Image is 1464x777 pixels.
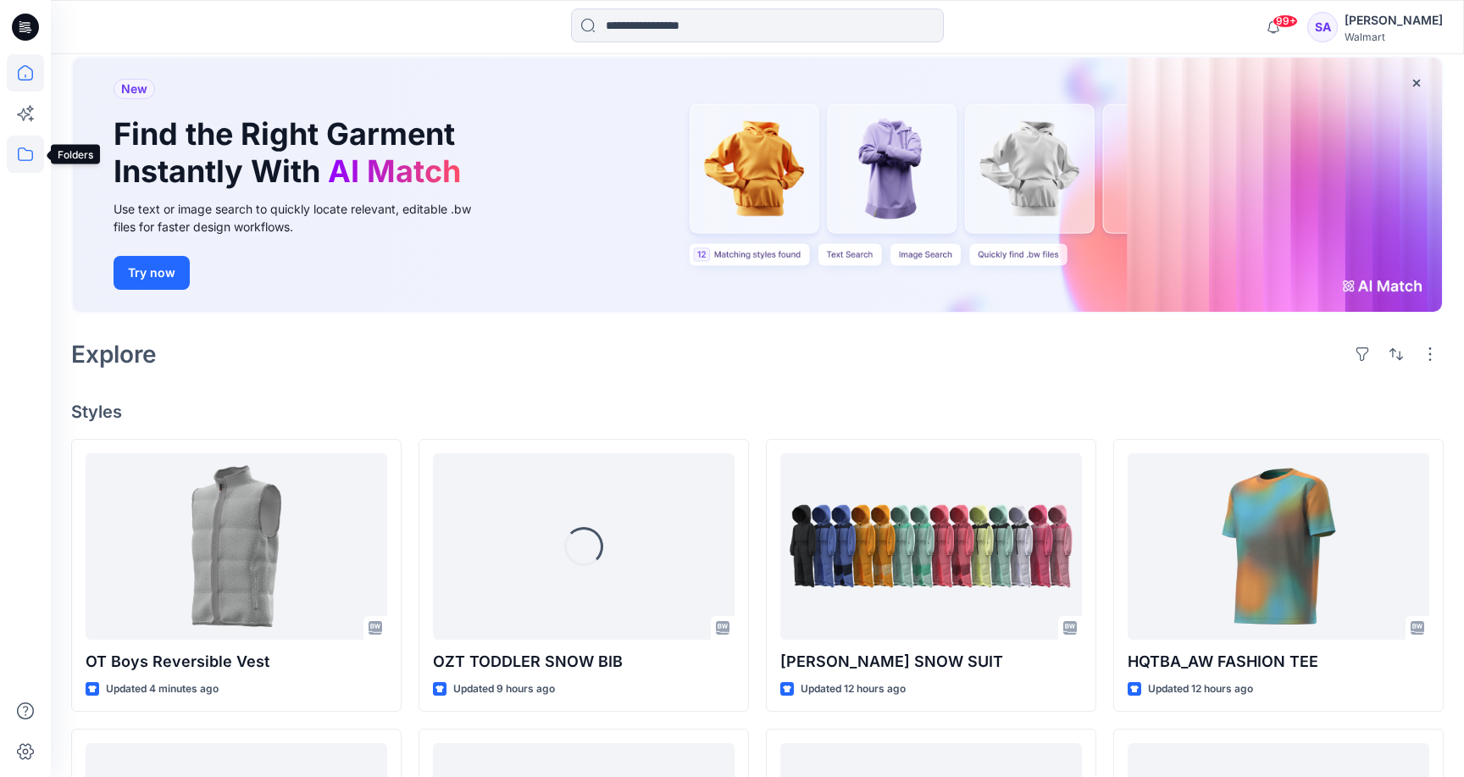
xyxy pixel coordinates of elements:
[71,402,1444,422] h4: Styles
[71,341,157,368] h2: Explore
[106,680,219,698] p: Updated 4 minutes ago
[86,650,387,674] p: OT Boys Reversible Vest
[801,680,906,698] p: Updated 12 hours ago
[1128,650,1429,674] p: HQTBA_AW FASHION TEE
[328,153,461,190] span: AI Match
[1273,14,1298,28] span: 99+
[1148,680,1253,698] p: Updated 12 hours ago
[453,680,555,698] p: Updated 9 hours ago
[86,453,387,640] a: OT Boys Reversible Vest
[780,453,1082,640] a: OZT TODDLER SNOW SUIT
[780,650,1082,674] p: [PERSON_NAME] SNOW SUIT
[433,650,735,674] p: OZT TODDLER SNOW BIB
[1345,10,1443,31] div: [PERSON_NAME]
[114,116,469,189] h1: Find the Right Garment Instantly With
[114,200,495,236] div: Use text or image search to quickly locate relevant, editable .bw files for faster design workflows.
[121,79,147,99] span: New
[1128,453,1429,640] a: HQTBA_AW FASHION TEE
[1307,12,1338,42] div: SA
[114,256,190,290] button: Try now
[1345,31,1443,43] div: Walmart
